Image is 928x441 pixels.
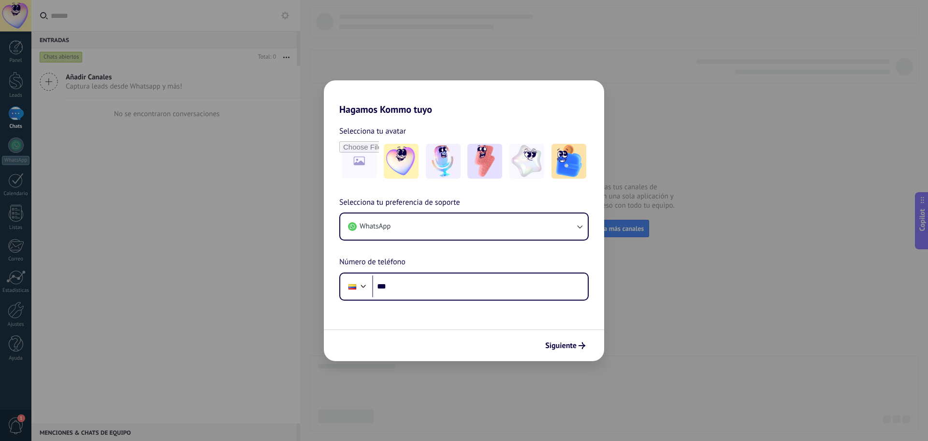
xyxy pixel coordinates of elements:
span: Número de teléfono [339,256,406,269]
button: Siguiente [541,337,590,354]
img: -3.jpeg [467,144,502,179]
div: Colombia: + 57 [343,276,362,297]
img: -2.jpeg [426,144,461,179]
span: Selecciona tu avatar [339,125,406,137]
img: -5.jpeg [551,144,586,179]
h2: Hagamos Kommo tuyo [324,80,604,115]
span: WhatsApp [360,222,391,231]
button: WhatsApp [340,213,588,240]
img: -4.jpeg [509,144,544,179]
img: -1.jpeg [384,144,419,179]
span: Selecciona tu preferencia de soporte [339,197,460,209]
span: Siguiente [545,342,577,349]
